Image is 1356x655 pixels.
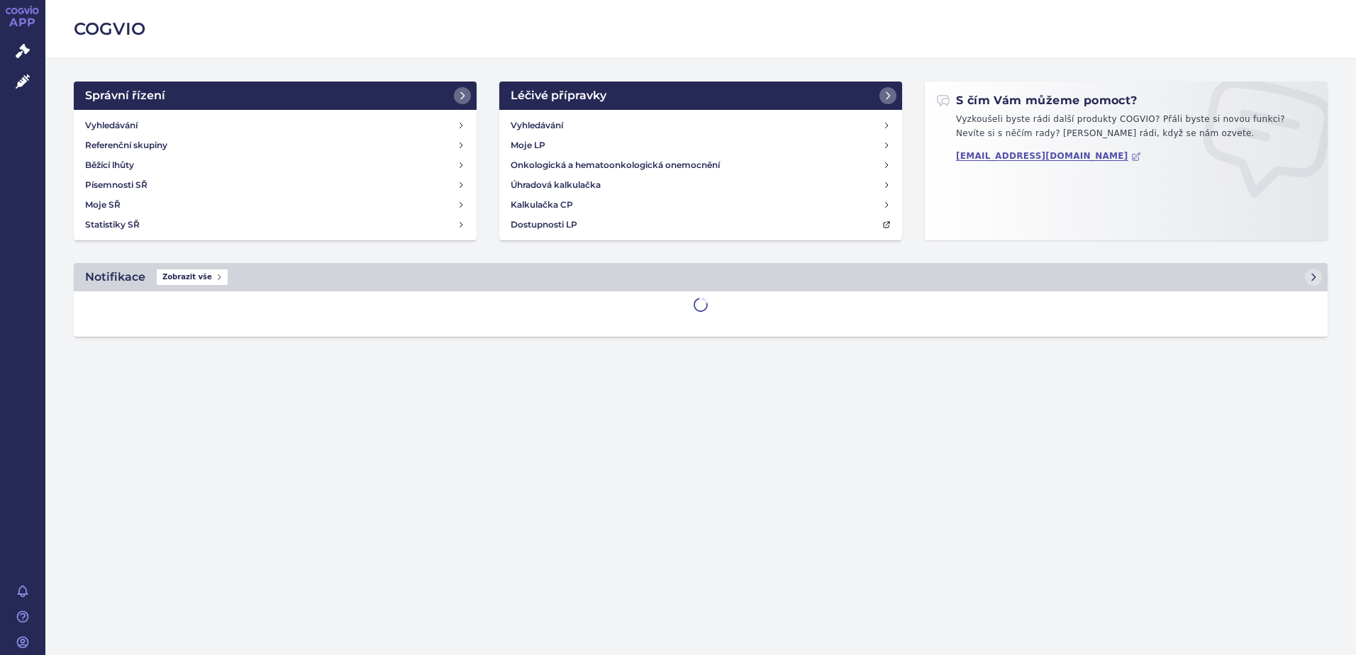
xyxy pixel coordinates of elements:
a: [EMAIL_ADDRESS][DOMAIN_NAME] [956,151,1141,162]
a: Moje SŘ [79,195,471,215]
h4: Úhradová kalkulačka [511,178,601,192]
a: Běžící lhůty [79,155,471,175]
h2: Správní řízení [85,87,165,104]
h4: Moje LP [511,138,545,152]
h4: Dostupnosti LP [511,218,577,232]
span: Zobrazit vše [157,269,228,285]
h4: Onkologická a hematoonkologická onemocnění [511,158,720,172]
h4: Moje SŘ [85,198,121,212]
a: Kalkulačka CP [505,195,896,215]
a: Léčivé přípravky [499,82,902,110]
h2: Léčivé přípravky [511,87,606,104]
a: Správní řízení [74,82,477,110]
a: Vyhledávání [79,116,471,135]
p: Vyzkoušeli byste rádi další produkty COGVIO? Přáli byste si novou funkci? Nevíte si s něčím rady?... [936,113,1316,146]
h2: Notifikace [85,269,145,286]
h4: Běžící lhůty [85,158,134,172]
a: Onkologická a hematoonkologická onemocnění [505,155,896,175]
a: Vyhledávání [505,116,896,135]
h4: Referenční skupiny [85,138,167,152]
h2: COGVIO [74,17,1328,41]
a: Statistiky SŘ [79,215,471,235]
a: Písemnosti SŘ [79,175,471,195]
h4: Písemnosti SŘ [85,178,148,192]
a: NotifikaceZobrazit vše [74,263,1328,291]
a: Referenční skupiny [79,135,471,155]
a: Úhradová kalkulačka [505,175,896,195]
h4: Statistiky SŘ [85,218,140,232]
a: Dostupnosti LP [505,215,896,235]
h2: S čím Vám můžeme pomoct? [936,93,1138,108]
h4: Kalkulačka CP [511,198,573,212]
a: Moje LP [505,135,896,155]
h4: Vyhledávání [85,118,138,133]
h4: Vyhledávání [511,118,563,133]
